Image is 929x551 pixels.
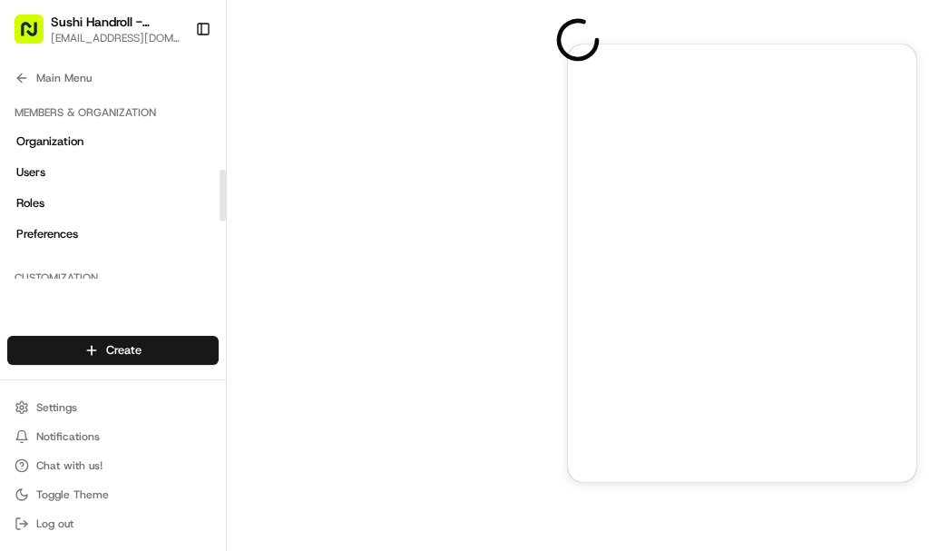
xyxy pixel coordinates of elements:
[36,429,100,444] span: Notifications
[7,98,219,127] div: Members & Organization
[36,71,92,85] span: Main Menu
[51,31,181,45] button: [EMAIL_ADDRESS][DOMAIN_NAME]
[7,189,219,218] a: Roles
[16,164,45,181] span: Users
[16,226,78,242] span: Preferences
[7,220,219,249] a: Preferences
[7,7,188,51] button: Sushi Handroll - [GEOGRAPHIC_DATA][PERSON_NAME][EMAIL_ADDRESS][DOMAIN_NAME]
[7,453,219,478] button: Chat with us!
[7,482,219,507] button: Toggle Theme
[16,133,83,150] span: Organization
[106,342,142,359] span: Create
[16,195,44,212] span: Roles
[7,424,219,449] button: Notifications
[7,127,219,156] a: Organization
[36,517,73,531] span: Log out
[7,511,219,536] button: Log out
[36,487,109,502] span: Toggle Theme
[568,44,916,482] iframe: Customer support window
[7,336,219,365] button: Create
[7,263,219,292] div: Customization
[7,395,219,420] button: Settings
[7,158,219,187] a: Users
[7,65,219,91] button: Main Menu
[51,13,181,31] button: Sushi Handroll - [GEOGRAPHIC_DATA][PERSON_NAME]
[36,458,103,473] span: Chat with us!
[36,400,77,415] span: Settings
[871,491,920,540] iframe: Open customer support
